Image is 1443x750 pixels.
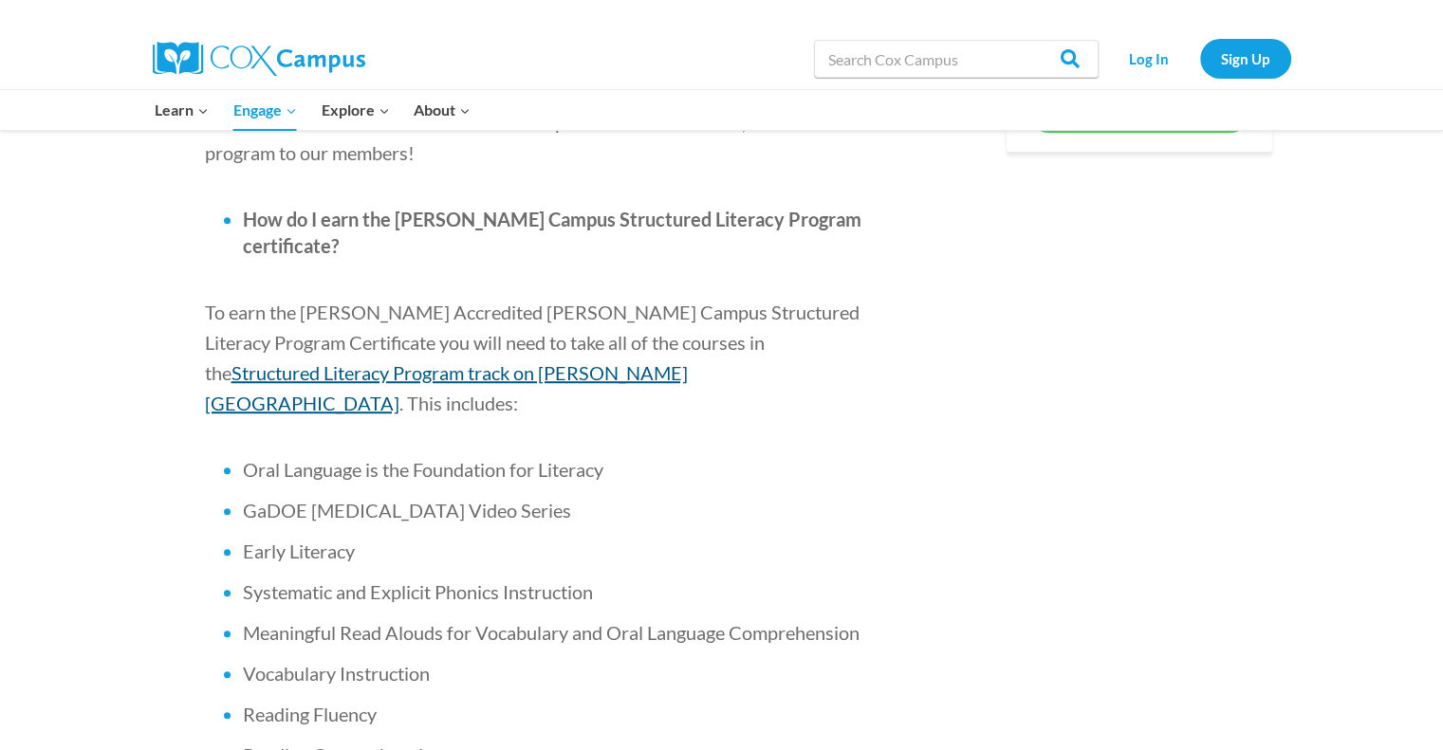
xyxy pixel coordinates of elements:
[205,301,860,384] span: To earn the [PERSON_NAME] Accredited [PERSON_NAME] Campus Structured Literacy Program Certificate...
[243,580,593,603] span: Systematic and Explicit Phonics Instruction
[143,90,222,130] button: Child menu of Learn
[814,40,1099,78] input: Search Cox Campus
[221,90,309,130] button: Child menu of Engage
[243,499,571,521] span: GaDOE [MEDICAL_DATA] Video Series
[243,662,430,685] span: Vocabulary Instruction
[1108,39,1291,78] nav: Secondary Navigation
[1108,39,1191,78] a: Log In
[243,458,603,481] span: Oral Language is the Foundation for Literacy
[243,621,860,644] span: Meaningful Read Alouds for Vocabulary and Oral Language Comprehension
[153,42,365,76] img: Cox Campus
[401,90,483,130] button: Child menu of About
[243,208,861,257] span: How do I earn the [PERSON_NAME] Campus Structured Literacy Program certificate?
[1200,39,1291,78] a: Sign Up
[309,90,402,130] button: Child menu of Explore
[143,90,483,130] nav: Primary Navigation
[205,361,688,414] a: Structured Literacy Program track on [PERSON_NAME][GEOGRAPHIC_DATA]
[399,392,518,414] span: . This includes:
[243,703,377,725] span: Reading Fluency
[243,540,355,562] span: Early Literacy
